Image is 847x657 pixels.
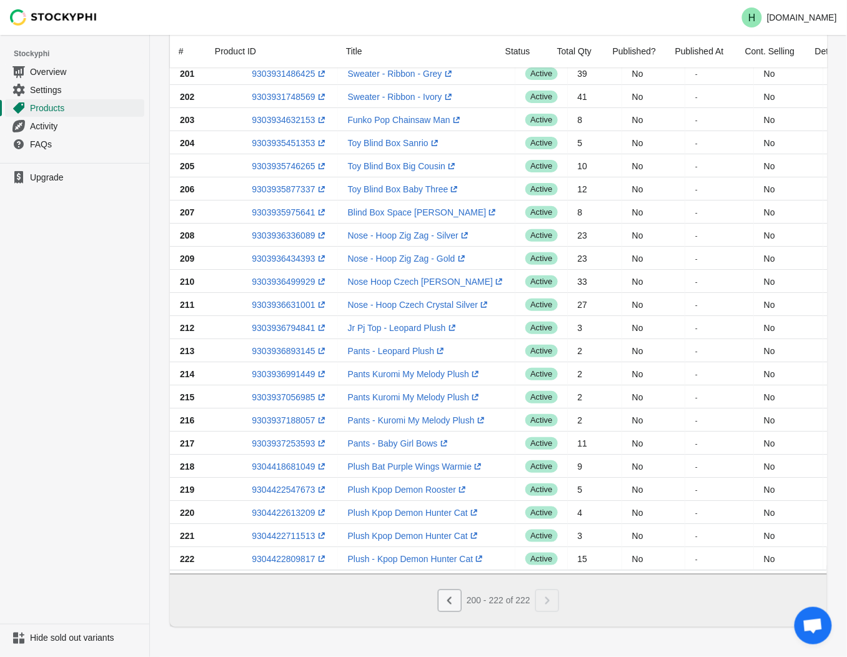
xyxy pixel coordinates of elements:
[754,385,823,408] td: No
[252,69,327,79] a: 9303931486425(opens a new window)
[525,483,557,496] span: active
[695,508,698,516] small: -
[525,553,557,565] span: active
[438,590,462,612] button: Previous
[348,438,450,448] a: Pants - Baby Girl Bows(opens a new window)
[754,408,823,432] td: No
[252,346,327,356] a: 9303936893145(opens a new window)
[348,254,468,264] a: Nose - Hoop Zig Zag - Gold(opens a new window)
[180,161,194,171] span: 205
[568,270,622,293] td: 33
[252,277,327,287] a: 9303936499929(opens a new window)
[622,177,685,200] td: No
[695,555,698,563] small: -
[622,224,685,247] td: No
[695,370,698,378] small: -
[665,35,735,67] div: Published At
[695,162,698,170] small: -
[622,247,685,270] td: No
[525,67,557,80] span: active
[767,12,837,22] p: [DOMAIN_NAME]
[252,207,327,217] a: 9303935975641(opens a new window)
[525,183,557,195] span: active
[252,230,327,240] a: 9303936336089(opens a new window)
[568,62,622,85] td: 39
[754,293,823,316] td: No
[547,35,603,67] div: Total Qty
[695,69,698,77] small: -
[180,230,194,240] span: 208
[252,161,327,171] a: 9303935746265(opens a new window)
[348,69,455,79] a: Sweater - Ribbon - Grey(opens a new window)
[30,138,142,151] span: FAQs
[348,531,480,541] a: Plush Kpop Demon Hunter Cat(opens a new window)
[622,547,685,570] td: No
[525,160,557,172] span: active
[735,35,805,67] div: Cont. Selling
[754,524,823,547] td: No
[348,230,471,240] a: Nose - Hoop Zig Zag - Silver(opens a new window)
[205,35,336,67] div: Product ID
[695,347,698,355] small: -
[695,139,698,147] small: -
[622,131,685,154] td: No
[348,300,491,310] a: Nose - Hoop Czech Crystal Silver(opens a new window)
[348,138,441,148] a: Toy Blind Box Sanrio(opens a new window)
[252,92,327,102] a: 9303931748569(opens a new window)
[180,323,194,333] span: 212
[252,462,327,472] a: 9304418681049(opens a new window)
[622,339,685,362] td: No
[252,485,327,495] a: 9304422547673(opens a new window)
[622,432,685,455] td: No
[525,299,557,311] span: active
[622,270,685,293] td: No
[348,323,458,333] a: Jr Pj Top - Leopard Plush(opens a new window)
[14,47,149,60] span: Stockyphi
[754,455,823,478] td: No
[30,102,142,114] span: Products
[180,184,194,194] span: 206
[737,5,842,30] button: Avatar with initials H[DOMAIN_NAME]
[754,501,823,524] td: No
[695,277,698,285] small: -
[180,254,194,264] span: 209
[622,408,685,432] td: No
[568,455,622,478] td: 9
[754,177,823,200] td: No
[348,277,506,287] a: Nose Hoop Czech [PERSON_NAME](opens a new window)
[754,547,823,570] td: No
[622,501,685,524] td: No
[568,362,622,385] td: 2
[754,339,823,362] td: No
[568,85,622,108] td: 41
[348,184,461,194] a: Toy Blind Box Baby Three(opens a new window)
[695,92,698,101] small: -
[30,66,142,78] span: Overview
[568,154,622,177] td: 10
[348,462,485,472] a: Plush Bat Purple Wings Warmie(opens a new window)
[30,120,142,132] span: Activity
[180,392,194,402] span: 215
[348,554,486,564] a: Plush - Kpop Demon Hunter Cat(opens a new window)
[5,630,144,647] a: Hide sold out variants
[568,339,622,362] td: 2
[525,530,557,542] span: active
[5,99,144,117] a: Products
[695,485,698,493] small: -
[754,478,823,501] td: No
[252,300,327,310] a: 9303936631001(opens a new window)
[622,385,685,408] td: No
[754,154,823,177] td: No
[438,585,559,612] nav: Pagination
[525,114,557,126] span: active
[754,131,823,154] td: No
[348,92,455,102] a: Sweater - Ribbon - Ivory(opens a new window)
[180,138,194,148] span: 204
[568,478,622,501] td: 5
[525,437,557,450] span: active
[695,300,698,309] small: -
[748,12,756,23] text: H
[525,322,557,334] span: active
[622,108,685,131] td: No
[795,607,832,645] div: Open chat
